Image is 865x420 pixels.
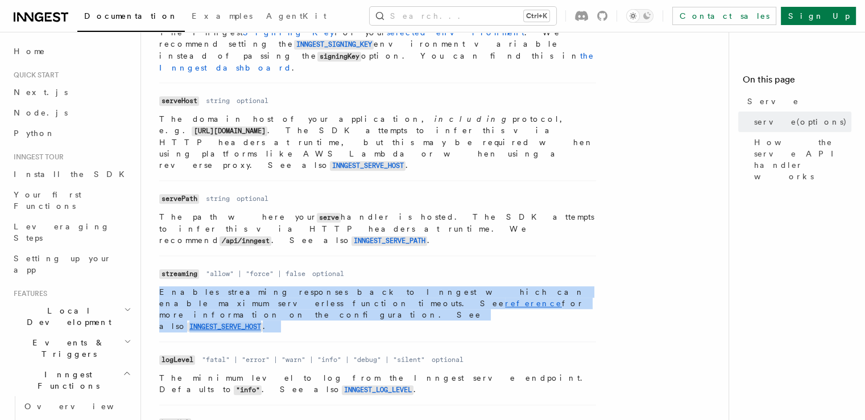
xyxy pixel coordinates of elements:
[14,129,55,138] span: Python
[9,71,59,80] span: Quick start
[9,248,134,280] a: Setting up your app
[294,40,374,50] code: INNGEST_SIGNING_KEY
[750,132,851,187] a: How the serve API handler works
[159,211,596,246] p: The path where your handler is hosted. The SDK attempts to infer this via HTTP headers at runtime...
[317,52,361,61] code: signingKey
[234,385,262,395] code: "info"
[14,254,111,274] span: Setting up your app
[9,41,134,61] a: Home
[77,3,185,32] a: Documentation
[14,108,68,117] span: Node.js
[330,161,405,171] code: INNGEST_SERVE_HOST
[505,299,562,308] a: reference
[206,269,305,278] dd: "allow" | "force" | false
[342,385,413,395] code: INNGEST_LOG_LEVEL
[9,184,134,216] a: Your first Functions
[370,7,556,25] button: Search...Ctrl+K
[672,7,776,25] a: Contact sales
[750,112,851,132] a: serve(options)
[626,9,653,23] button: Toggle dark mode
[743,91,851,112] a: Serve
[14,190,81,211] span: Your first Functions
[754,116,847,127] span: serve(options)
[185,3,259,31] a: Examples
[159,96,199,106] code: serveHost
[159,355,195,365] code: logLevel
[220,236,271,246] code: /api/inngest
[9,216,134,248] a: Leveraging Steps
[159,113,596,171] p: The domain host of your application, protocol, e.g. . The SDK attempts to infer this via HTTP hea...
[9,305,124,328] span: Local Development
[9,123,134,143] a: Python
[14,170,131,179] span: Install the SDK
[524,10,549,22] kbd: Ctrl+K
[159,194,199,204] code: servePath
[432,355,463,364] dd: optional
[237,194,268,203] dd: optional
[187,322,263,332] code: INNGEST_SERVE_HOST
[159,269,199,279] code: streaming
[9,289,47,298] span: Features
[9,337,124,360] span: Events & Triggers
[206,96,230,105] dd: string
[14,88,68,97] span: Next.js
[9,102,134,123] a: Node.js
[14,46,45,57] span: Home
[754,137,851,182] span: How the serve API handler works
[743,73,851,91] h4: On this page
[781,7,856,25] a: Sign Up
[342,385,413,394] a: INNGEST_LOG_LEVEL
[9,82,134,102] a: Next.js
[9,369,123,392] span: Inngest Functions
[259,3,333,31] a: AgentKit
[159,286,596,332] p: Enables streaming responses back to Inngest which can enable maximum serverless function timeouts...
[237,96,268,105] dd: optional
[206,194,230,203] dd: string
[20,396,134,417] a: Overview
[9,153,64,162] span: Inngest tour
[747,96,799,107] span: Serve
[312,269,344,278] dd: optional
[187,322,263,331] a: INNGEST_SERVE_HOST
[266,11,326,20] span: AgentKit
[9,332,134,364] button: Events & Triggers
[294,39,374,48] a: INNGEST_SIGNING_KEY
[159,372,596,396] p: The minimum level to log from the Inngest serve endpoint. Defaults to . See also .
[202,355,425,364] dd: "fatal" | "error" | "warn" | "info" | "debug" | "silent"
[9,300,134,332] button: Local Development
[84,11,178,20] span: Documentation
[24,402,142,411] span: Overview
[14,222,110,242] span: Leveraging Steps
[387,28,524,37] a: selected environment
[330,160,405,170] a: INNGEST_SERVE_HOST
[243,28,334,37] a: Signing Key
[192,11,253,20] span: Examples
[159,27,596,73] p: The Inngest for your . We recommend setting the environment variable instead of passing the optio...
[351,236,427,245] a: INNGEST_SERVE_PATH
[317,213,341,223] code: serve
[351,236,427,246] code: INNGEST_SERVE_PATH
[9,364,134,396] button: Inngest Functions
[434,114,512,123] em: including
[192,126,267,136] code: [URL][DOMAIN_NAME]
[9,164,134,184] a: Install the SDK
